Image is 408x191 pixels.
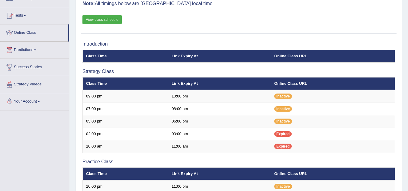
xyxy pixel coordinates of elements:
[0,7,69,22] a: Tests
[168,128,271,140] td: 03:00 pm
[168,140,271,153] td: 11:00 am
[274,131,292,137] span: Expired
[82,1,395,6] h3: All timings below are [GEOGRAPHIC_DATA] local time
[83,167,169,180] th: Class Time
[83,140,169,153] td: 10:00 am
[271,77,395,90] th: Online Class URL
[0,93,69,108] a: Your Account
[83,115,169,128] td: 05:00 pm
[271,50,395,62] th: Online Class URL
[82,69,395,74] h3: Strategy Class
[82,1,95,6] b: Note:
[0,59,69,74] a: Success Stories
[83,77,169,90] th: Class Time
[83,128,169,140] td: 02:00 pm
[0,76,69,91] a: Strategy Videos
[274,106,292,112] span: Inactive
[0,42,69,57] a: Predictions
[82,159,395,164] h3: Practice Class
[82,41,395,47] h3: Introduction
[168,115,271,128] td: 06:00 pm
[274,94,292,99] span: Inactive
[83,90,169,103] td: 09:00 pm
[0,24,68,40] a: Online Class
[82,15,122,24] a: View class schedule
[83,50,169,62] th: Class Time
[83,103,169,115] td: 07:00 pm
[271,167,395,180] th: Online Class URL
[168,103,271,115] td: 08:00 pm
[274,144,292,149] span: Expired
[168,77,271,90] th: Link Expiry At
[168,167,271,180] th: Link Expiry At
[274,184,292,189] span: Inactive
[168,90,271,103] td: 10:00 pm
[168,50,271,62] th: Link Expiry At
[274,119,292,124] span: Inactive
